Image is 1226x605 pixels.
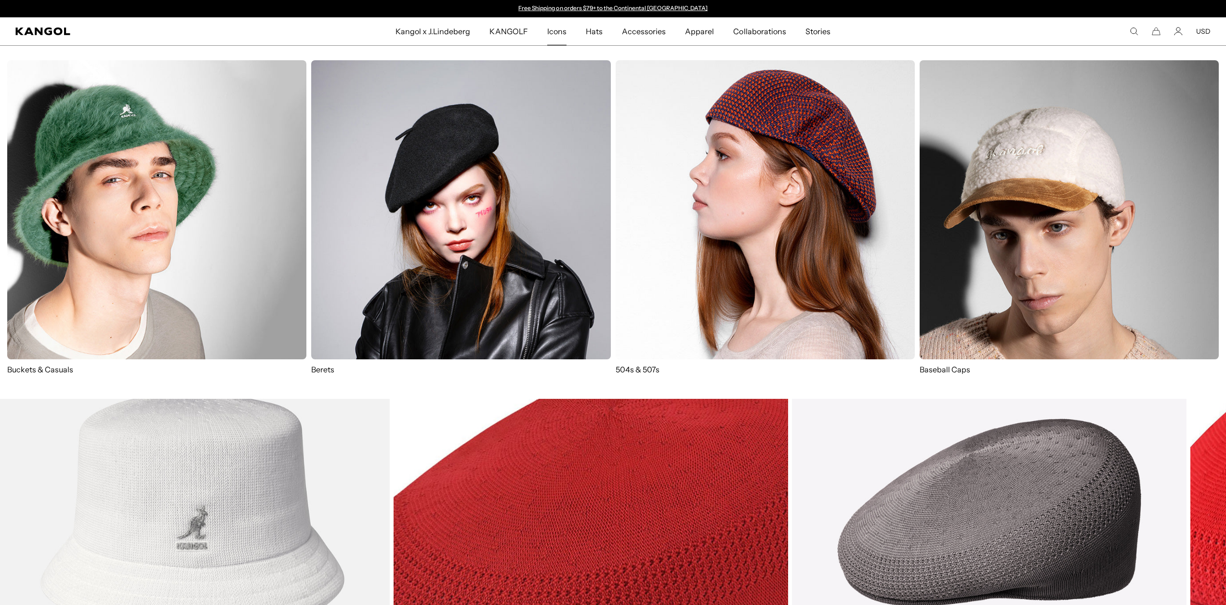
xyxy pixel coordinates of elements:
[395,17,471,45] span: Kangol x J.Lindeberg
[547,17,567,45] span: Icons
[386,17,480,45] a: Kangol x J.Lindeberg
[586,17,603,45] span: Hats
[514,5,712,13] div: 1 of 2
[805,17,831,45] span: Stories
[7,364,306,375] p: Buckets & Casuals
[733,17,786,45] span: Collaborations
[920,60,1219,384] a: Baseball Caps
[514,5,712,13] div: Announcement
[514,5,712,13] slideshow-component: Announcement bar
[1196,27,1211,36] button: USD
[685,17,714,45] span: Apparel
[612,17,675,45] a: Accessories
[1152,27,1160,36] button: Cart
[1130,27,1138,36] summary: Search here
[538,17,576,45] a: Icons
[1174,27,1183,36] a: Account
[796,17,840,45] a: Stories
[724,17,795,45] a: Collaborations
[616,60,915,375] a: 504s & 507s
[920,364,1219,375] p: Baseball Caps
[311,60,610,375] a: Berets
[489,17,527,45] span: KANGOLF
[15,27,263,35] a: Kangol
[518,4,708,12] a: Free Shipping on orders $79+ to the Continental [GEOGRAPHIC_DATA]
[675,17,724,45] a: Apparel
[616,364,915,375] p: 504s & 507s
[7,60,306,375] a: Buckets & Casuals
[576,17,612,45] a: Hats
[311,364,610,375] p: Berets
[480,17,537,45] a: KANGOLF
[622,17,666,45] span: Accessories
